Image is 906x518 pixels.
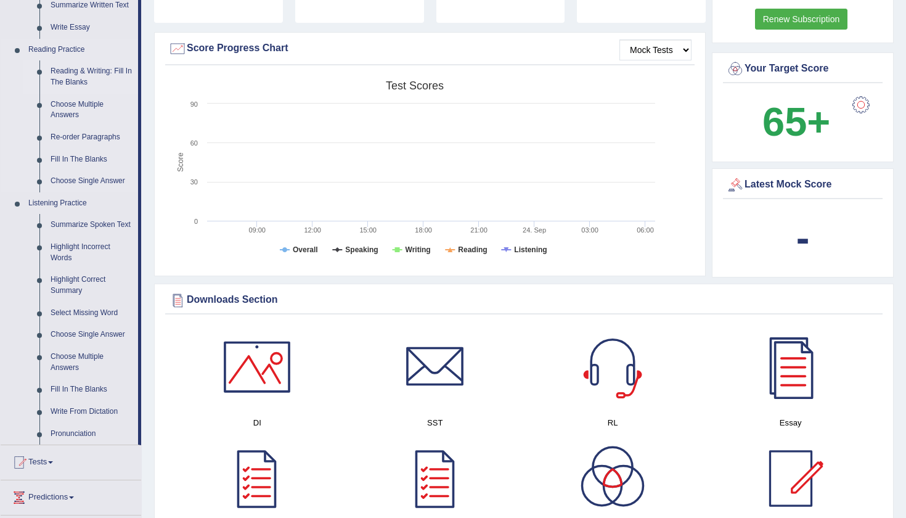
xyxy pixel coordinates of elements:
tspan: 24. Sep [523,226,546,234]
a: Choose Single Answer [45,324,138,346]
a: Re-order Paragraphs [45,126,138,149]
a: Choose Multiple Answers [45,94,138,126]
a: Write Essay [45,17,138,39]
tspan: Speaking [345,245,378,254]
tspan: Writing [406,245,431,254]
a: Pronunciation [45,423,138,445]
a: Renew Subscription [755,9,848,30]
h4: SST [353,416,518,429]
div: Your Target Score [726,60,879,78]
a: Select Missing Word [45,302,138,324]
b: 65+ [762,99,830,144]
h4: DI [174,416,340,429]
text: 12:00 [304,226,321,234]
a: Summarize Spoken Text [45,214,138,236]
a: Highlight Correct Summary [45,269,138,302]
tspan: Score [176,152,185,172]
tspan: Reading [458,245,487,254]
a: Predictions [1,480,141,511]
text: 60 [190,139,198,147]
text: 90 [190,101,198,108]
text: 21:00 [470,226,488,234]
a: Reading Practice [23,39,138,61]
h4: Essay [708,416,874,429]
text: 06:00 [637,226,654,234]
a: Choose Single Answer [45,170,138,192]
a: Fill In The Blanks [45,379,138,401]
div: Latest Mock Score [726,176,879,194]
tspan: Test scores [386,80,444,92]
div: Score Progress Chart [168,39,692,58]
text: 18:00 [415,226,432,234]
a: Highlight Incorrect Words [45,236,138,269]
a: Choose Multiple Answers [45,346,138,379]
text: 09:00 [248,226,266,234]
text: 03:00 [581,226,598,234]
a: Fill In The Blanks [45,149,138,171]
text: 30 [190,178,198,186]
tspan: Listening [514,245,547,254]
text: 0 [194,218,198,225]
a: Reading & Writing: Fill In The Blanks [45,60,138,93]
a: Listening Practice [23,192,138,215]
a: Write From Dictation [45,401,138,423]
tspan: Overall [293,245,318,254]
b: - [796,215,810,260]
h4: RL [530,416,696,429]
text: 15:00 [359,226,377,234]
div: Downloads Section [168,291,879,310]
a: Tests [1,445,141,476]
